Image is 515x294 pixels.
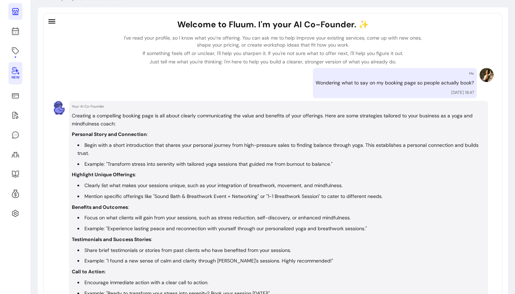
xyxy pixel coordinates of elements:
p: : [72,204,129,210]
a: New [8,62,22,84]
li: Clearly list what makes your sessions unique, such as your integration of breathwork, movement, a... [77,182,485,190]
p: Your AI Co-Founder [72,104,485,109]
strong: Personal Story and Connection [72,131,147,137]
li: Example: "I found a new sense of calm and clarity through [PERSON_NAME]'s sessions. Highly recomm... [77,257,485,265]
a: Offerings [8,42,22,59]
li: Focus on what clients will gain from your sessions, such as stress reduction, self-discovery, or ... [77,214,485,222]
p: Creating a compelling booking page is all about clearly communicating the value and benefits of y... [72,112,485,128]
p: Just tell me what you're thinking: I'm here to help you build a clearer, stronger version of what... [120,58,426,65]
h1: Welcome to Fluum. I'm your AI Co-Founder. ✨ [120,19,426,30]
strong: Benefits and Outcomes [72,204,128,210]
img: Provider image [480,68,494,82]
p: [DATE] 18:47 [451,90,474,95]
p: I've read your profile, so I know what you’re offering. You can ask me to help improve your exist... [120,34,426,48]
a: Sales [8,87,22,104]
p: : [72,268,106,275]
a: Settings [8,205,22,222]
a: Waivers [8,107,22,124]
a: Calendar [8,23,22,40]
p: Me [469,71,474,76]
img: AI Co-Founder avatar [52,101,66,115]
span: New [12,75,19,80]
li: Share brief testimonials or stories from past clients who have benefited from your sessions. [77,246,485,254]
li: Mention specific offerings like "Sound Bath & Breathwork Event + Networking" or "1-1 Breathwork S... [77,192,485,200]
p: Wondering what to say on my booking page so people actually book? [316,79,474,87]
li: Begin with a short introduction that shares your personal journey from high-pressure sales to fin... [77,141,485,157]
li: Example: "Experience lasting peace and reconnection with yourself through our personalized yoga a... [77,225,485,233]
li: Encourage immediate action with a clear call to action. [77,279,485,287]
p: : [72,236,152,242]
strong: Testimonials and Success Stories [72,236,151,242]
p: If something feels off or unclear, I'll help you sharpen it. If you're not sure what to offer nex... [120,50,426,57]
a: My Page [8,3,22,20]
strong: Call to Action [72,268,105,275]
a: Refer & Earn [8,185,22,202]
a: Resources [8,166,22,183]
p: : [72,131,148,137]
a: Clients [8,146,22,163]
strong: Highlight Unique Offerings [72,171,135,178]
a: My Messages [8,127,22,143]
li: Example: "Transform stress into serenity with tailored yoga sessions that guided me from burnout ... [77,160,485,168]
p: : [72,171,136,178]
